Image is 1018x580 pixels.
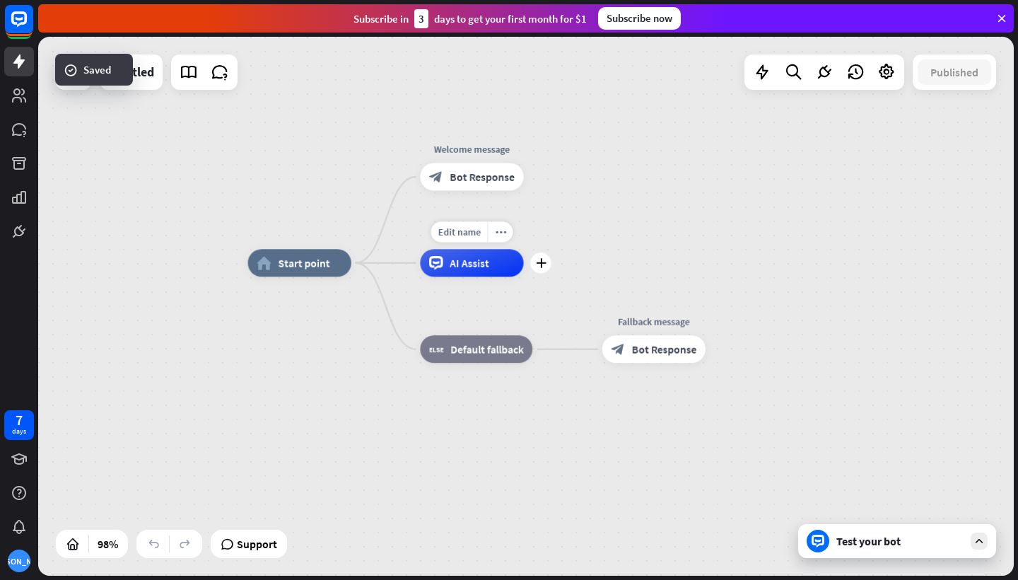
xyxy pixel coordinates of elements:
span: Bot Response [632,342,697,356]
span: Start point [278,256,329,270]
button: Open LiveChat chat widget [11,6,54,48]
span: Edit name [438,226,480,238]
i: block_bot_response [611,342,625,356]
a: 7 days [4,410,34,440]
i: block_bot_response [429,170,443,184]
div: 7 [16,414,23,427]
i: home_2 [257,256,271,270]
i: block_fallback [429,342,443,356]
span: Default fallback [450,342,523,356]
div: Subscribe in days to get your first month for $1 [353,9,587,28]
span: Bot Response [450,170,515,184]
div: [PERSON_NAME] [8,550,30,572]
div: Untitled [108,54,154,90]
i: more_horiz [495,227,506,238]
div: days [12,427,26,436]
span: Support [237,533,277,555]
div: Welcome message [410,142,534,156]
div: 3 [414,9,428,28]
i: plus [536,258,546,268]
div: 98% [93,533,122,555]
span: Saved [83,62,111,77]
i: success [64,63,78,77]
div: Fallback message [592,315,716,329]
span: AI Assist [450,256,489,270]
div: Subscribe now [598,7,681,30]
button: Published [918,59,991,85]
div: Test your bot [836,534,964,548]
